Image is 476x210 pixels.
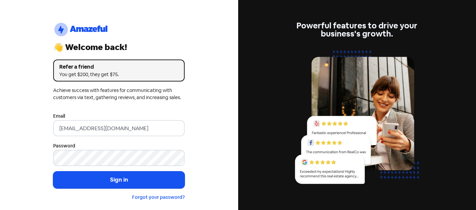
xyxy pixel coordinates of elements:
div: Achieve success with features for communicating with customers via text, gathering reviews, and i... [53,87,185,101]
label: Password [53,142,75,149]
a: Forgot your password? [132,194,185,200]
div: You get $200, they get $75. [59,71,179,78]
input: Enter your email address... [53,120,185,136]
div: Powerful features to drive your business's growth. [291,22,423,38]
button: Sign in [53,171,185,188]
div: Refer a friend [59,63,179,71]
img: reviews [291,46,423,192]
label: Email [53,113,65,120]
div: 👋 Welcome back! [53,43,185,51]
